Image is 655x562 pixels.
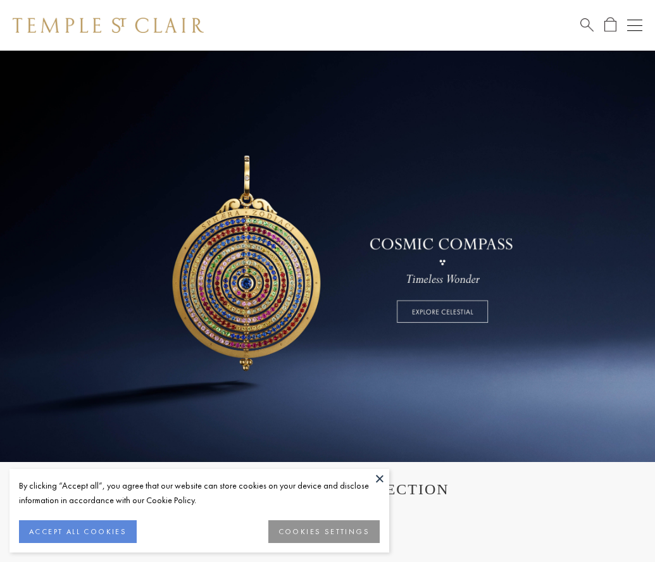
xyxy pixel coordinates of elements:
button: Open navigation [627,18,642,33]
div: By clicking “Accept all”, you agree that our website can store cookies on your device and disclos... [19,478,380,508]
a: Search [580,17,594,33]
img: Temple St. Clair [13,18,204,33]
button: ACCEPT ALL COOKIES [19,520,137,543]
button: COOKIES SETTINGS [268,520,380,543]
a: Open Shopping Bag [604,17,616,33]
